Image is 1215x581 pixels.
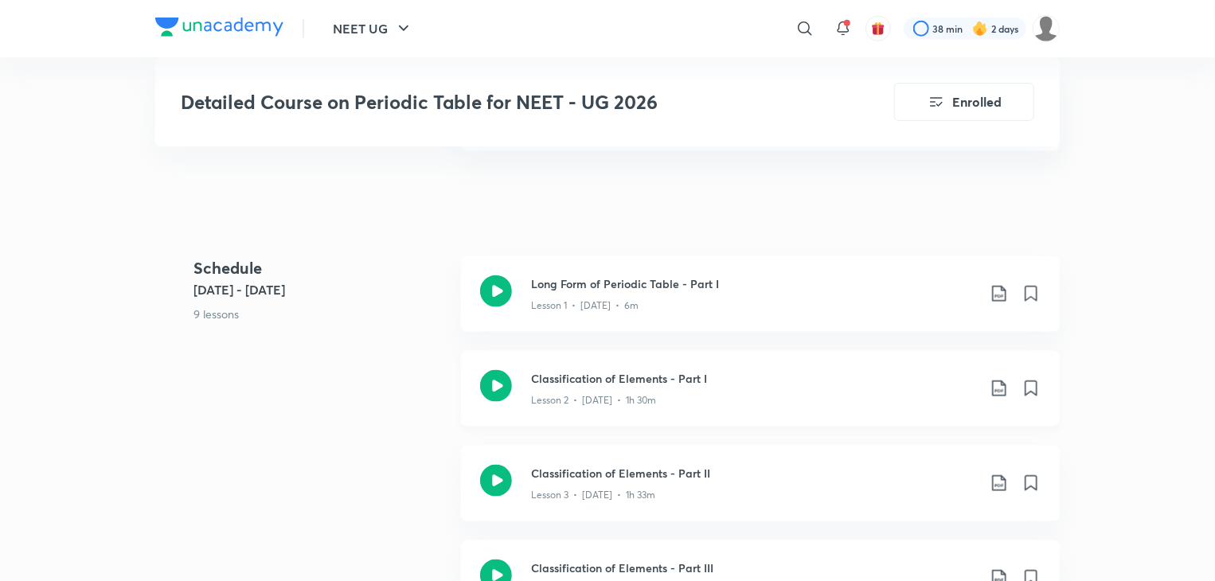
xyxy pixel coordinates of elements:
[531,488,655,502] p: Lesson 3 • [DATE] • 1h 33m
[461,446,1060,540] a: Classification of Elements - Part IILesson 3 • [DATE] • 1h 33m
[531,465,977,482] h3: Classification of Elements - Part II
[193,280,448,299] h5: [DATE] - [DATE]
[531,560,977,576] h3: Classification of Elements - Part III
[1033,15,1060,42] img: Sakshi
[531,370,977,387] h3: Classification of Elements - Part I
[865,16,891,41] button: avatar
[894,83,1034,121] button: Enrolled
[193,256,448,280] h4: Schedule
[531,275,977,292] h3: Long Form of Periodic Table - Part I
[461,256,1060,351] a: Long Form of Periodic Table - Part ILesson 1 • [DATE] • 6m
[155,18,283,37] img: Company Logo
[193,306,448,322] p: 9 lessons
[531,298,639,313] p: Lesson 1 • [DATE] • 6m
[323,13,423,45] button: NEET UG
[972,21,988,37] img: streak
[461,351,1060,446] a: Classification of Elements - Part ILesson 2 • [DATE] • 1h 30m
[531,393,656,407] p: Lesson 2 • [DATE] • 1h 30m
[155,18,283,41] a: Company Logo
[871,21,885,36] img: avatar
[181,91,804,114] h3: Detailed Course on Periodic Table for NEET - UG 2026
